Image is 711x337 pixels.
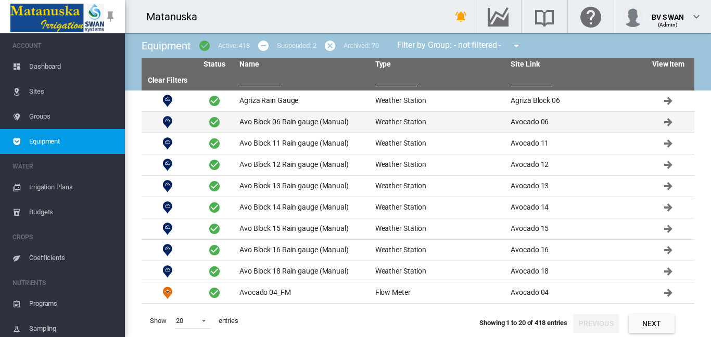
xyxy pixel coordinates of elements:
td: Weather Station [142,154,194,175]
td: Avo Block 06 Rain gauge (Manual) [235,112,371,133]
md-icon: icon-bell-ring [455,10,467,23]
button: Click to go to equipment [658,112,679,133]
md-icon: icon-cancel [324,40,336,52]
img: 10.svg [161,265,174,278]
img: 10.svg [161,180,174,192]
span: Active [208,95,221,107]
td: Weather Station [371,112,507,133]
div: Archived: 70 [344,41,379,50]
th: Site Link [506,58,642,71]
img: 10.svg [161,201,174,214]
span: Active [208,180,221,192]
td: Avo Block 11 Rain gauge (Manual) [235,133,371,154]
td: Avocado 18 [506,261,642,282]
md-icon: Click to go to equipment [662,201,675,214]
md-icon: Click to go to equipment [662,244,675,256]
tr: Flow Meter Avocado 04_FM Flow Meter Avocado 04 Click to go to equipment [142,282,694,304]
span: Active [208,265,221,278]
button: Click to go to equipment [658,304,679,325]
span: Showing 1 to 20 of 418 entries [479,319,567,327]
div: Matanuska [146,9,207,24]
md-icon: icon-menu-down [510,40,523,52]
span: Active [208,223,221,235]
img: 10.svg [161,137,174,150]
td: Avocado 04 [506,304,642,325]
td: Flow Meter [371,282,507,303]
span: Irrigation Plans [29,175,117,200]
td: Weather Station [371,240,507,261]
td: Flow Meter [142,282,194,303]
span: Active [208,137,221,150]
td: Weather Station [371,133,507,154]
td: Avo Block 12 Rain gauge (Manual) [235,154,371,175]
button: icon-checkbox-marked-circle [194,35,215,56]
td: Avo Block 13 Rain gauge (Manual) [235,176,371,197]
img: 10.svg [161,95,174,107]
span: Budgets [29,200,117,225]
td: Avocado 04 [506,282,642,303]
td: Agriza Block 06 [506,90,642,111]
span: Sites [29,79,117,104]
td: Site Health Area [142,304,194,325]
td: Weather Station [142,90,194,111]
md-icon: icon-pin [104,10,117,23]
button: Click to go to equipment [658,218,679,239]
td: Avocado 16 [506,240,642,261]
button: Click to go to equipment [658,240,679,261]
md-icon: Click to go to equipment [662,223,675,235]
img: profile.jpg [623,6,643,27]
tr: Weather Station Avo Block 18 Rain gauge (Manual) Weather Station Avocado 18 Click to go to equipment [142,261,694,282]
tr: Weather Station Avo Block 15 Rain gauge (Manual) Weather Station Avocado 15 Click to go to equipment [142,218,694,240]
button: icon-bell-ring [451,6,472,27]
tr: Weather Station Avo Block 06 Rain gauge (Manual) Weather Station Avocado 06 Click to go to equipment [142,112,694,133]
td: Weather Station [142,261,194,282]
button: Click to go to equipment [658,154,679,175]
md-icon: Click to go to equipment [662,116,675,128]
span: Active [208,287,221,299]
tr: Weather Station Agriza Rain Gauge Weather Station Agriza Block 06 Click to go to equipment [142,90,694,112]
td: Weather Station [142,176,194,197]
span: Active [208,159,221,171]
tr: Weather Station Avo Block 14 Rain gauge (Manual) Weather Station Avocado 14 Click to go to equipment [142,197,694,218]
td: Weather Station [371,154,507,175]
button: Click to go to equipment [658,133,679,154]
md-icon: icon-minus-circle [257,40,270,52]
td: Avocado 15 [506,218,642,239]
td: Avo Block 16 Rain gauge (Manual) [235,240,371,261]
td: Weather Station [371,261,507,282]
md-icon: Search the knowledge base [532,10,557,23]
button: Click to go to equipment [658,90,679,111]
button: icon-cancel [320,35,340,56]
md-icon: Click here for help [578,10,603,23]
span: Active [208,244,221,256]
button: Click to go to equipment [658,197,679,218]
div: BV SWAN [652,8,684,18]
span: CROPS [12,229,117,245]
tr: Weather Station Avo Block 16 Rain gauge (Manual) Weather Station Avocado 16 Click to go to equipment [142,240,694,261]
md-icon: icon-checkbox-marked-circle [198,40,211,52]
button: icon-menu-down [506,35,527,56]
a: Clear Filters [148,76,188,84]
span: Programs [29,291,117,316]
td: Weather Station [142,218,194,239]
td: Weather Station [142,240,194,261]
span: Active [208,201,221,214]
td: Agriza Rain Gauge [235,90,371,111]
td: Avocado 12 [506,154,642,175]
div: 20 [176,317,183,325]
td: Weather Station [371,197,507,218]
td: Avocado 11 [506,133,642,154]
button: Previous [573,314,619,333]
th: View Item [642,58,694,71]
span: Equipment [142,40,191,52]
td: Weather Station [371,176,507,197]
span: Groups [29,104,117,129]
div: Active: 418 [218,41,250,50]
span: NUTRIENTS [12,275,117,291]
td: Avo Block 18 Rain gauge (Manual) [235,261,371,282]
md-icon: Click to go to equipment [662,159,675,171]
td: Weather Station [142,197,194,218]
td: Avocado 14 [506,197,642,218]
tr: Weather Station Avo Block 11 Rain gauge (Manual) Weather Station Avocado 11 Click to go to equipment [142,133,694,154]
tr: Weather Station Avo Block 12 Rain gauge (Manual) Weather Station Avocado 12 Click to go to equipment [142,154,694,176]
